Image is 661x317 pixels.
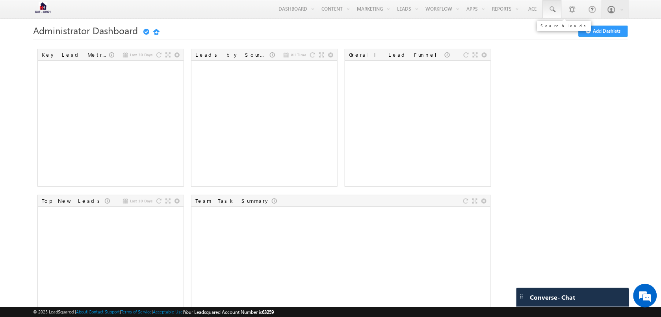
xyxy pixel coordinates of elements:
[129,4,148,23] div: Minimize live chat window
[262,309,274,315] span: 63259
[42,197,105,204] div: Top New Leads
[540,23,588,28] div: Search Leads
[76,309,87,314] a: About
[41,41,132,52] div: Chat with us now
[130,51,152,58] span: Last 30 Days
[195,51,270,58] div: Leads by Sources
[530,294,576,301] span: Converse - Chat
[130,197,152,204] span: Last 10 Days
[184,309,274,315] span: Your Leadsquared Account Number is
[89,309,120,314] a: Contact Support
[291,51,306,58] span: All Time
[579,26,628,37] button: Add Dashlets
[33,308,274,316] span: © 2025 LeadSquared | | | | |
[349,51,445,58] div: Overall Lead Funnel
[33,24,138,37] span: Administrator Dashboard
[10,73,144,236] textarea: Type your message and hit 'Enter'
[195,197,272,204] div: Team Task Summary
[42,51,109,58] div: Key Lead Metrics
[33,2,53,16] img: Custom Logo
[121,309,152,314] a: Terms of Service
[518,293,525,300] img: carter-drag
[107,243,143,253] em: Start Chat
[13,41,33,52] img: d_60004797649_company_0_60004797649
[153,309,183,314] a: Acceptable Use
